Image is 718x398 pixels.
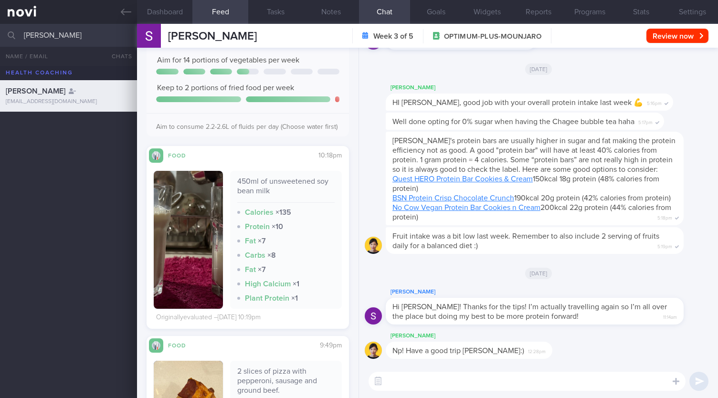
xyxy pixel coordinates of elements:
span: 5:16pm [647,98,662,107]
strong: × 8 [267,251,276,259]
span: [DATE] [525,63,552,75]
span: OPTIMUM-PLUS-MOUNJARO [444,32,541,42]
strong: Fat [245,237,256,245]
span: Fruit intake was a bit low last week. Remember to also include 2 serving of fruits daily for a ba... [392,232,659,250]
div: [EMAIL_ADDRESS][DOMAIN_NAME] [6,98,131,105]
strong: Protein [245,223,270,230]
div: Food [163,341,201,349]
strong: × 7 [258,237,266,245]
a: No Cow Vegan Protein Bar Cookies n Cream [392,204,540,211]
span: 150kcal 18g protein (48% calories from protein) [392,175,659,192]
span: Keep to 2 portions of fried food per week [157,84,294,92]
strong: × 10 [272,223,283,230]
strong: Plant Protein [245,294,289,302]
a: Quest HERO Protein Bar Cookies & Cream [392,175,533,183]
div: Originally evaluated – [DATE] 10:19pm [156,314,261,322]
span: [PERSON_NAME] [6,87,65,95]
div: Food [163,151,201,159]
span: Aim for 14 portions of vegetables per week [157,56,299,64]
span: [DATE] [525,268,552,279]
strong: × 1 [291,294,298,302]
span: 11:14am [663,312,677,321]
span: 10:18pm [318,152,342,159]
button: Review now [646,29,708,43]
img: 450ml of unsweetened soy bean milk [154,171,223,309]
span: 190kcal 20g protein (42% calories from protein) [392,194,671,202]
strong: High Calcium [245,280,291,288]
span: 5:19pm [657,241,672,250]
button: Chats [99,47,137,66]
strong: × 1 [293,280,299,288]
strong: Week 3 of 5 [373,31,413,41]
span: 5:18pm [657,212,672,221]
span: HI [PERSON_NAME], good job with your overall protein intake last week 💪 [392,99,643,106]
strong: × 135 [275,209,291,216]
span: 9:49pm [320,342,342,349]
div: 450ml of unsweetened soy bean milk [237,177,335,203]
strong: Calories [245,209,274,216]
strong: Fat [245,266,256,273]
span: 200kcal 22g protein (44% calories from protein) [392,204,671,221]
span: [PERSON_NAME]'s protein bars are usually higher in sugar and fat making the protein efficiency no... [392,137,676,173]
span: Well done opting for 0% sugar when having the Chagee bubble tea haha [392,118,634,126]
div: [PERSON_NAME] [386,286,712,298]
span: Aim to consume 2.2-2.6L of fluids per day (Choose water first) [156,124,338,130]
div: [PERSON_NAME] [386,82,702,94]
span: 5:17pm [638,117,653,126]
strong: × 7 [258,266,266,273]
span: Hi [PERSON_NAME]! Thanks for the tips! I’m actually travelling again so I’m all over the place bu... [392,303,667,320]
span: Np! Have a good trip [PERSON_NAME]:) [392,347,524,355]
span: 12:28pm [528,346,546,355]
strong: Carbs [245,251,265,259]
a: BSN Protein Crisp Chocolate Crunch [392,194,514,202]
span: [PERSON_NAME] [168,31,257,42]
div: [PERSON_NAME] [386,330,581,342]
